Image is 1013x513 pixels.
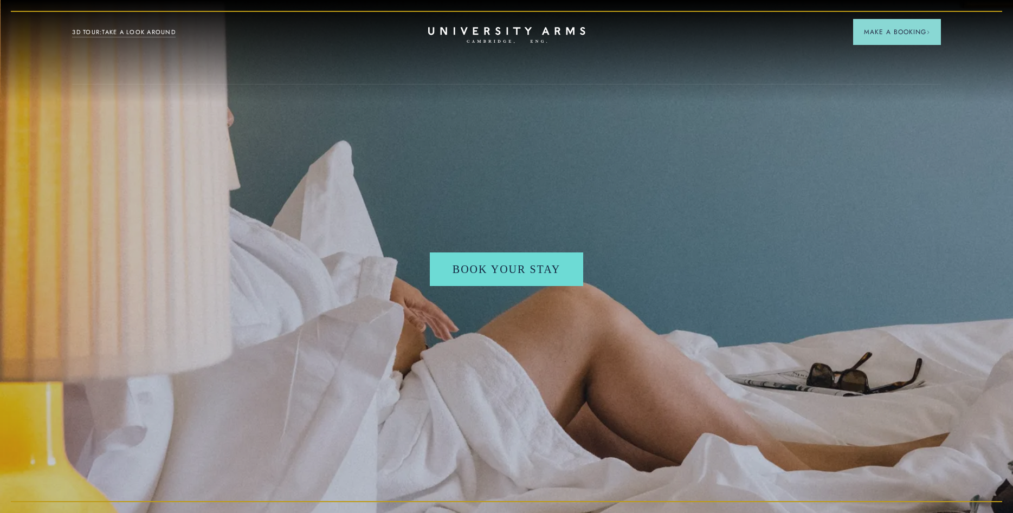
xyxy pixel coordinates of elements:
[926,30,930,34] img: Arrow icon
[430,252,583,286] a: Book your stay
[864,27,930,37] span: Make a Booking
[72,28,176,37] a: 3D TOUR:TAKE A LOOK AROUND
[428,27,585,44] a: Home
[853,19,941,45] button: Make a BookingArrow icon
